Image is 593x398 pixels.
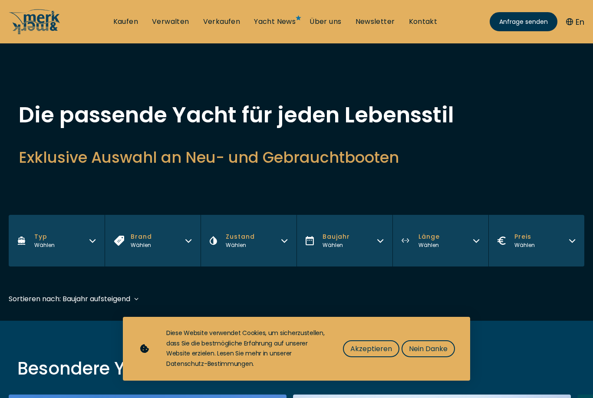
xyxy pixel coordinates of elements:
[356,17,395,26] a: Newsletter
[323,241,350,249] div: Wählen
[254,17,296,26] a: Yacht News
[152,17,189,26] a: Verwalten
[499,17,548,26] span: Anfrage senden
[19,104,574,126] h1: Die passende Yacht für jeden Lebensstil
[166,359,253,368] a: Datenschutz-Bestimmungen
[113,17,138,26] a: Kaufen
[166,328,326,369] div: Diese Website verwendet Cookies, um sicherzustellen, dass Sie die bestmögliche Erfahrung auf unse...
[402,340,455,357] button: Nein Danke
[514,232,535,241] span: Preis
[418,241,440,249] div: Wählen
[201,215,296,266] button: ZustandWählen
[409,343,448,354] span: Nein Danke
[34,232,55,241] span: Typ
[350,343,392,354] span: Akzeptieren
[9,293,130,304] div: Sortieren nach: Baujahr aufsteigend
[566,16,584,28] button: En
[131,232,152,241] span: Brand
[105,215,201,266] button: BrandWählen
[226,241,255,249] div: Wählen
[203,17,240,26] a: Verkaufen
[226,232,255,241] span: Zustand
[323,232,350,241] span: Baujahr
[310,17,341,26] a: Über uns
[34,241,55,249] div: Wählen
[9,215,105,266] button: TypWählen
[131,241,152,249] div: Wählen
[19,147,574,168] h2: Exklusive Auswahl an Neu- und Gebrauchtbooten
[418,232,440,241] span: Länge
[296,215,392,266] button: BaujahrWählen
[490,12,557,31] a: Anfrage senden
[392,215,488,266] button: LängeWählen
[514,241,535,249] div: Wählen
[343,340,399,357] button: Akzeptieren
[488,215,584,266] button: PreisWählen
[409,17,438,26] a: Kontakt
